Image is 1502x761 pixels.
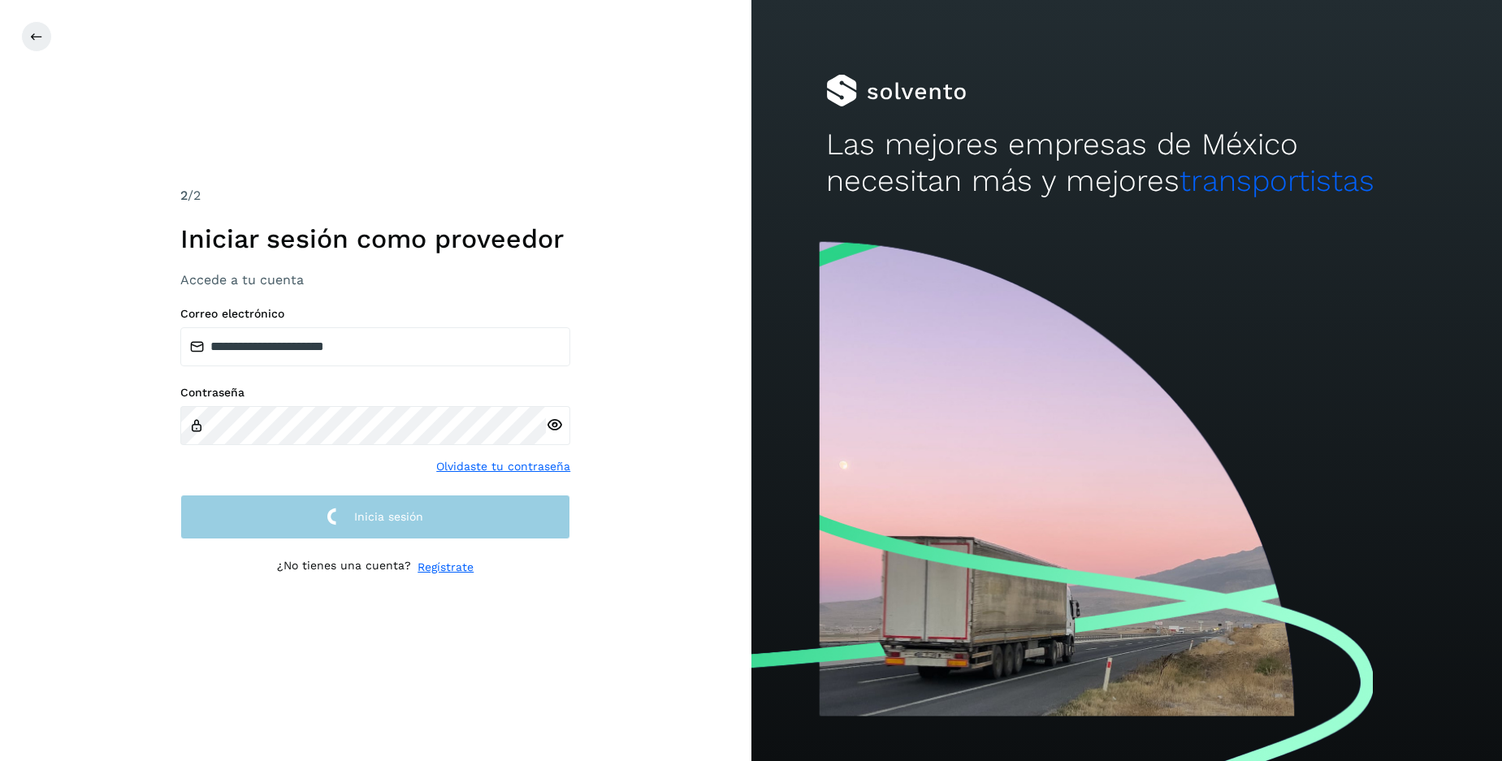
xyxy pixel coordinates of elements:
[180,188,188,203] span: 2
[180,495,570,539] button: Inicia sesión
[180,386,570,400] label: Contraseña
[826,127,1427,199] h2: Las mejores empresas de México necesitan más y mejores
[180,186,570,205] div: /2
[1180,163,1374,198] span: transportistas
[418,559,474,576] a: Regístrate
[354,511,423,522] span: Inicia sesión
[180,223,570,254] h1: Iniciar sesión como proveedor
[180,307,570,321] label: Correo electrónico
[180,272,570,288] h3: Accede a tu cuenta
[436,458,570,475] a: Olvidaste tu contraseña
[277,559,411,576] p: ¿No tienes una cuenta?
